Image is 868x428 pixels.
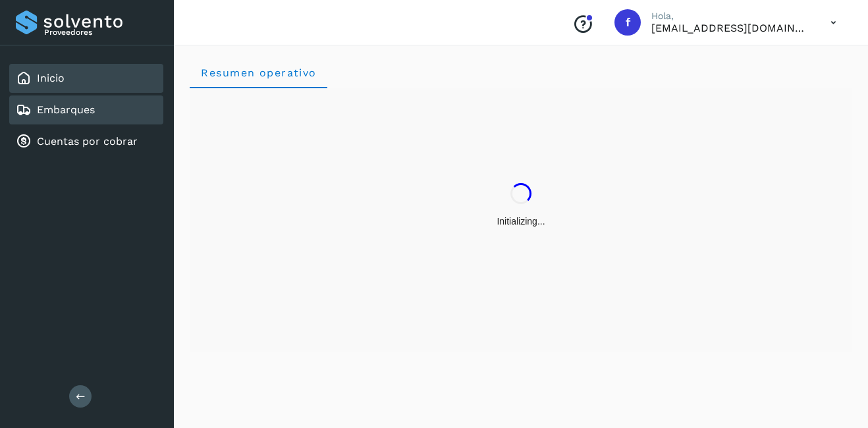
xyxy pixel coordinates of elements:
[37,72,65,84] a: Inicio
[651,11,809,22] p: Hola,
[9,95,163,124] div: Embarques
[9,64,163,93] div: Inicio
[200,67,317,79] span: Resumen operativo
[37,103,95,116] a: Embarques
[44,28,158,37] p: Proveedores
[37,135,138,147] a: Cuentas por cobrar
[651,22,809,34] p: facturacion@protransport.com.mx
[9,127,163,156] div: Cuentas por cobrar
